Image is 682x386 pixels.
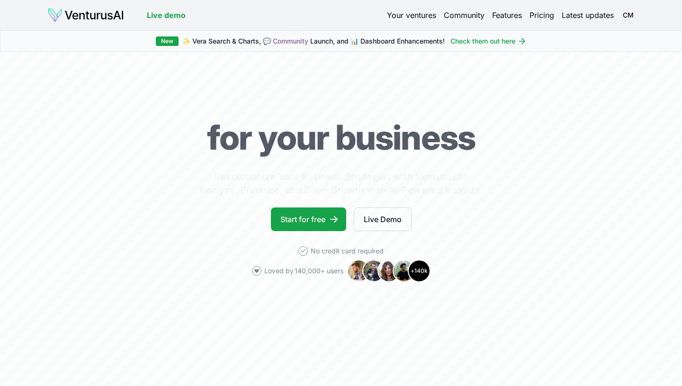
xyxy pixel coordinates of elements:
[562,9,614,21] a: Latest updates
[393,260,415,282] img: Avatar 4
[492,9,522,21] a: Features
[354,207,412,231] a: Live Demo
[444,9,485,21] a: Community
[347,260,370,282] img: Avatar 1
[156,36,179,46] div: New
[47,8,124,23] img: logo
[147,9,186,21] a: Live demo
[271,207,346,231] a: Start for free
[387,9,436,21] a: Your ventures
[529,9,554,21] a: Pricing
[450,36,527,46] a: Check them out here
[273,37,308,45] a: Community
[377,260,400,282] img: Avatar 3
[620,8,636,23] span: CM
[362,260,385,282] img: Avatar 2
[621,9,635,22] button: CM
[182,36,445,46] span: ✨ Vera Search & Charts, 💬 Launch, and 📊 Dashboard Enhancements!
